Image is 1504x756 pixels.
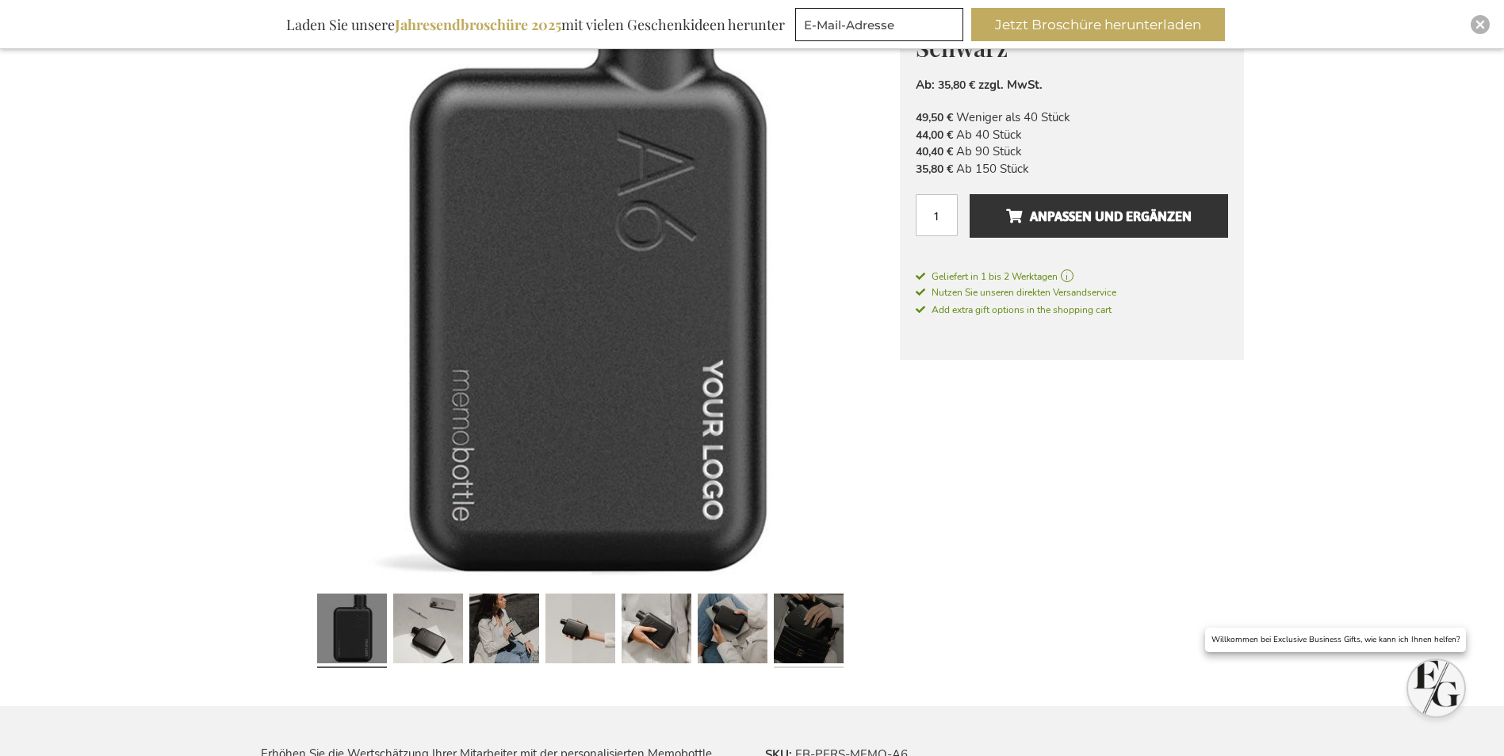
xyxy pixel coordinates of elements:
[395,15,561,34] b: Jahresendbroschüre 2025
[774,587,844,674] a: Personalised Memobottle Stainless Steel A6 - Black
[938,78,975,93] span: 35,80 €
[916,143,1228,160] li: Ab 90 Stück
[916,301,1228,318] a: Add extra gift options in the shopping cart
[916,77,935,93] span: Ab:
[698,587,767,674] a: Personalised Memobottle Stainless Steel A6 - Black
[916,127,1228,143] li: Ab 40 Stück
[469,587,539,674] a: Personalised Memobottle Stainless Steel A6 - Black
[916,110,953,125] span: 49,50 €
[978,77,1043,93] span: zzgl. MwSt.
[393,587,463,674] a: Personalised Memobottle Stainless Steel A6 - Black
[317,587,387,674] a: Personalisierte Memobottle Rostfreier Stahl A6 - Schwarz
[916,284,1228,300] a: Nutzen Sie unseren direkten Versandservice
[916,194,958,236] input: Menge
[970,194,1227,238] button: Anpassen und ergänzen
[622,587,691,674] a: Personalised Memobottle Stainless Steel A6 - Black
[916,269,1228,284] a: Geliefert in 1 bis 2 Werktagen
[279,8,792,41] div: Laden Sie unsere mit vielen Geschenkideen herunter
[916,144,953,159] span: 40,40 €
[795,8,963,41] input: E-Mail-Adresse
[1006,204,1192,229] span: Anpassen und ergänzen
[795,8,968,46] form: marketing offers and promotions
[545,587,615,674] a: Personalised Memobottle Stainless Steel A6 - Black
[916,128,953,143] span: 44,00 €
[916,109,1228,126] li: Weniger als 40 Stück
[916,161,1228,178] li: Ab 150 Stück
[916,162,953,177] span: 35,80 €
[916,286,1116,299] span: Nutzen Sie unseren direkten Versandservice
[1475,20,1485,29] img: Close
[971,8,1225,41] button: Jetzt Broschüre herunterladen
[1471,15,1490,34] div: Close
[916,304,1112,316] span: Add extra gift options in the shopping cart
